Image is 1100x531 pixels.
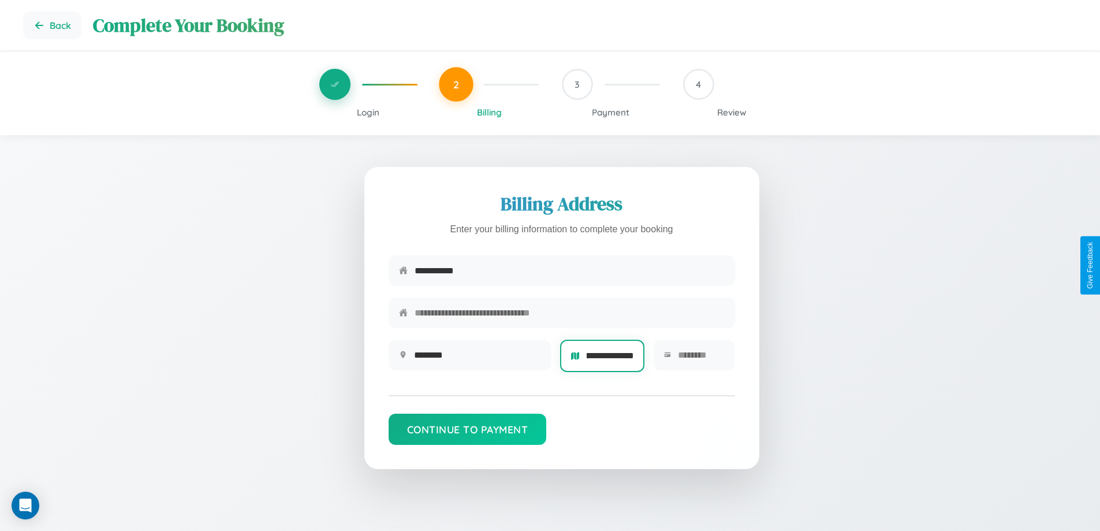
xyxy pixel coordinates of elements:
[357,107,379,118] span: Login
[477,107,502,118] span: Billing
[93,13,1077,38] h1: Complete Your Booking
[389,191,735,217] h2: Billing Address
[389,414,547,445] button: Continue to Payment
[717,107,747,118] span: Review
[696,79,701,90] span: 4
[23,12,81,39] button: Go back
[1086,242,1094,289] div: Give Feedback
[575,79,580,90] span: 3
[453,78,459,91] span: 2
[12,492,39,519] div: Open Intercom Messenger
[389,221,735,238] p: Enter your billing information to complete your booking
[592,107,629,118] span: Payment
